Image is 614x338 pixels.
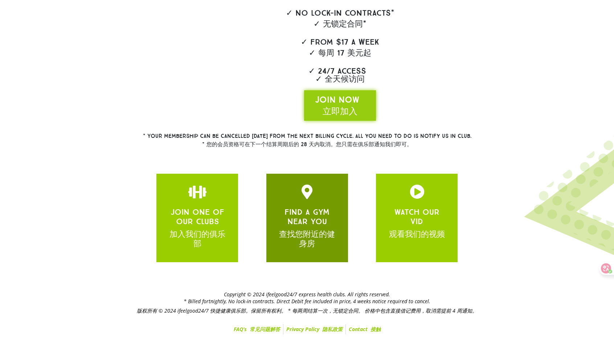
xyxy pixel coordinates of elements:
a: JOIN ONE OF OUR CLUBS加入我们的俱乐部 [167,207,227,248]
font: 观看我们的视频 [389,229,445,239]
font: 版权所有 © 2024 ifeelgood24/7 快捷健康俱乐部。保留所有权利。 * 每两周结算一次，无锁定合同。 价格中包含直接借记费用，取消需提前 4 周通知。 [137,307,477,314]
a: JOIN NOW 立即加入 [304,90,376,121]
font: ✓ 全天候访问 [315,74,365,84]
a: Privacy Policy 隐私政策 [283,324,345,334]
font: ✓ 无锁定合同* [314,19,367,29]
nav: Menu [75,324,539,334]
font: 常见问题解答 [250,326,280,333]
a: JOIN ONE OF OUR CLUBS [190,185,205,199]
h2: ✓ From $17 a week [228,38,452,57]
font: 加入我们的俱乐部 [169,229,225,248]
a: WATCH OUR VID观看我们的视频 [389,207,445,239]
span: JOIN NOW [315,94,365,117]
font: 接触 [371,326,381,333]
h2: * Your membership can be cancelled [DATE] from the next billing cycle. All you need to do is noti... [116,133,498,150]
a: Contact 接触 [346,324,384,334]
h2: ✓ No lock-in contracts* [228,9,452,28]
h2: Copyright © 2024 ifeelgood24/7 express health clubs. All rights reserved. * Billed fortnightly, N... [75,291,539,317]
font: ✓ 每周 17 美元起 [309,48,371,58]
a: FAQ’s 常见问题解答 [231,324,283,334]
font: 立即加入 [323,106,357,116]
font: 隐私政策 [322,326,343,333]
a: JOIN ONE OF OUR CLUBS [300,185,314,199]
h2: ✓ 24/7 Access [228,67,452,83]
font: 查找您附近的健身房 [279,229,335,248]
a: JOIN ONE OF OUR CLUBS [410,185,424,199]
a: FIND A GYM NEAR YOU查找您附近的健身房 [277,207,337,248]
font: * 您的会员资格可在下一个结算周期后的 28 天内取消。您只需在俱乐部通知我们即可。 [202,141,412,148]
